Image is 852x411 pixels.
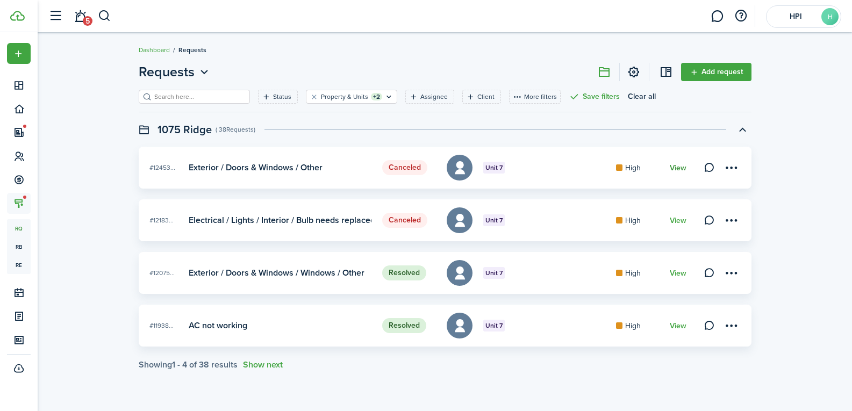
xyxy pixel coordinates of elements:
[45,6,66,26] button: Open sidebar
[483,214,505,226] badge: Unit 7
[707,3,727,30] a: Messaging
[670,164,686,172] a: View
[7,237,31,256] a: rb
[149,268,175,278] span: #12075...
[616,268,659,279] card-mark: High
[139,147,751,370] maintenance-list-swimlane-item: Toggle accordion
[670,322,686,330] a: View
[509,90,561,104] button: More filters
[98,7,111,25] button: Search
[306,90,397,104] filter-tag: Open filter
[178,45,206,55] span: Requests
[216,125,255,134] swimlane-subtitle: ( 38 Requests )
[405,90,454,104] filter-tag: Open filter
[7,219,31,237] a: rq
[139,360,238,370] div: Showing results
[273,92,291,102] filter-tag-label: Status
[732,7,750,25] button: Open resource center
[172,358,209,371] pagination-page-total: 1 - 4 of 38
[149,321,174,330] span: #11938...
[189,163,323,172] card-title: Exterior / Doors & Windows / Other
[149,163,175,172] span: #12453...
[821,8,839,25] avatar-text: H
[477,92,495,102] filter-tag-label: Client
[485,268,503,278] span: Unit 7
[483,267,505,279] badge: Unit 7
[371,93,382,100] filter-tag-counter: +2
[258,90,298,104] filter-tag: Open filter
[152,92,246,102] input: Search here...
[670,217,686,225] a: View
[670,269,686,278] a: View
[321,92,368,102] filter-tag-label: Property & Units
[70,3,90,30] a: Notifications
[243,360,283,370] button: Show next
[420,92,448,102] filter-tag-label: Assignee
[7,256,31,274] a: re
[10,11,25,21] img: TenantCloud
[733,120,751,139] button: Toggle accordion
[139,45,170,55] a: Dashboard
[189,268,364,278] card-title: Exterior / Doors & Windows / Windows / Other
[310,92,319,101] button: Clear filter
[382,318,426,333] status: Resolved
[569,90,620,104] button: Save filters
[616,215,659,226] card-mark: High
[139,62,211,82] button: Requests
[485,321,503,330] span: Unit 7
[616,320,659,331] card-mark: High
[189,215,372,225] card-title: Electrical / Lights / Interior / Bulb needs replaced
[616,162,659,174] card-mark: High
[485,163,503,172] span: Unit 7
[382,160,427,175] status: Canceled
[382,265,426,280] status: Resolved
[628,90,656,104] button: Clear all
[483,320,505,331] badge: Unit 7
[774,13,817,20] span: HPI
[382,213,427,228] status: Canceled
[483,162,505,174] badge: Unit 7
[7,43,31,64] button: Open menu
[681,63,751,81] a: Add request
[189,321,247,330] card-title: AC not working
[485,215,503,225] span: Unit 7
[149,215,174,225] span: #12183...
[83,16,92,26] span: 5
[462,90,501,104] filter-tag: Open filter
[157,121,212,138] swimlane-title: 1075 Ridge
[139,62,195,82] span: Requests
[139,62,211,82] button: Open menu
